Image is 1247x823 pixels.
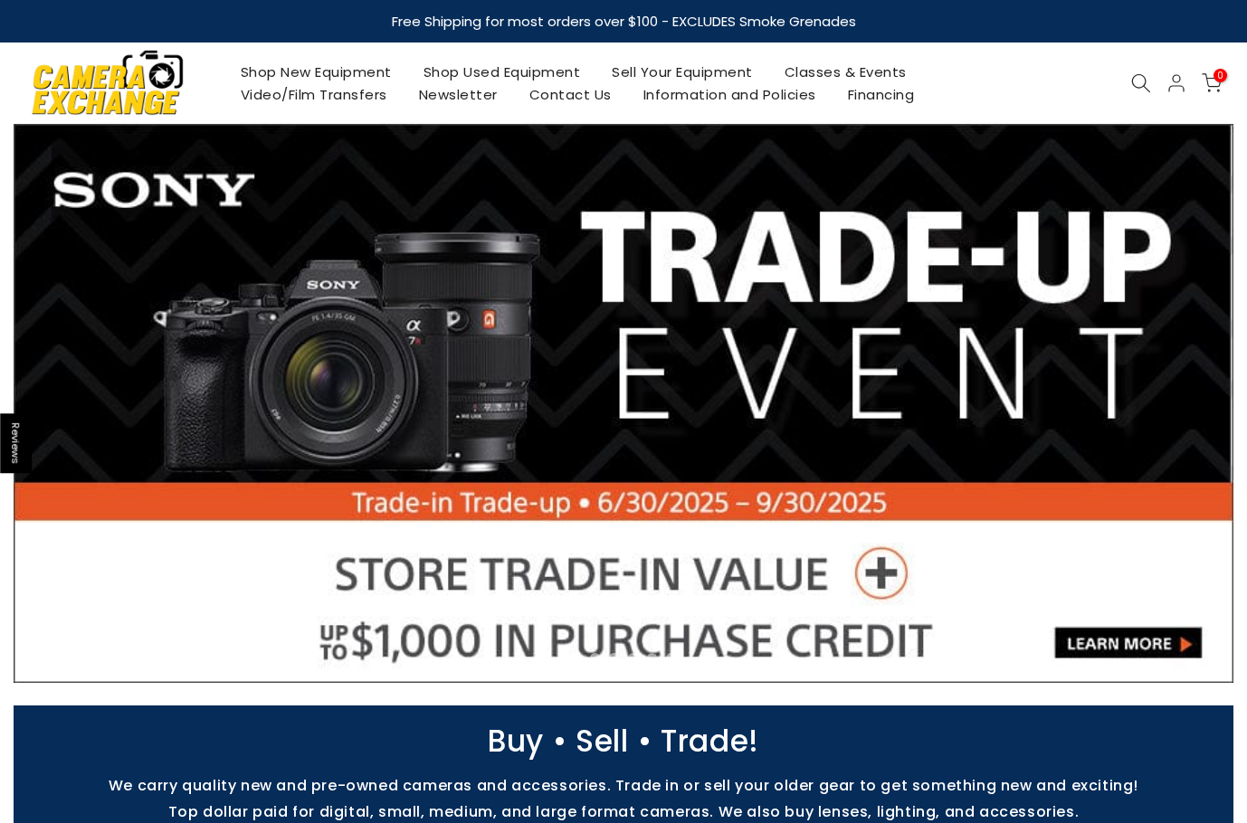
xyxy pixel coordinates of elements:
li: Page dot 6 [666,653,676,663]
a: Classes & Events [768,61,922,83]
li: Page dot 3 [609,653,619,663]
a: Sell Your Equipment [596,61,769,83]
li: Page dot 1 [571,653,581,663]
li: Page dot 5 [647,653,657,663]
a: Shop Used Equipment [407,61,596,83]
a: Financing [832,83,930,106]
strong: Free Shipping for most orders over $100 - EXCLUDES Smoke Grenades [392,12,856,31]
li: Page dot 2 [590,653,600,663]
p: Buy • Sell • Trade! [5,733,1242,750]
p: We carry quality new and pre-owned cameras and accessories. Trade in or sell your older gear to g... [5,777,1242,794]
a: Information and Policies [627,83,832,106]
a: Shop New Equipment [224,61,407,83]
li: Page dot 4 [628,653,638,663]
span: 0 [1214,69,1227,82]
a: 0 [1202,73,1222,93]
a: Video/Film Transfers [224,83,403,106]
a: Contact Us [513,83,627,106]
a: Newsletter [403,83,513,106]
p: Top dollar paid for digital, small, medium, and large format cameras. We also buy lenses, lightin... [5,803,1242,820]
